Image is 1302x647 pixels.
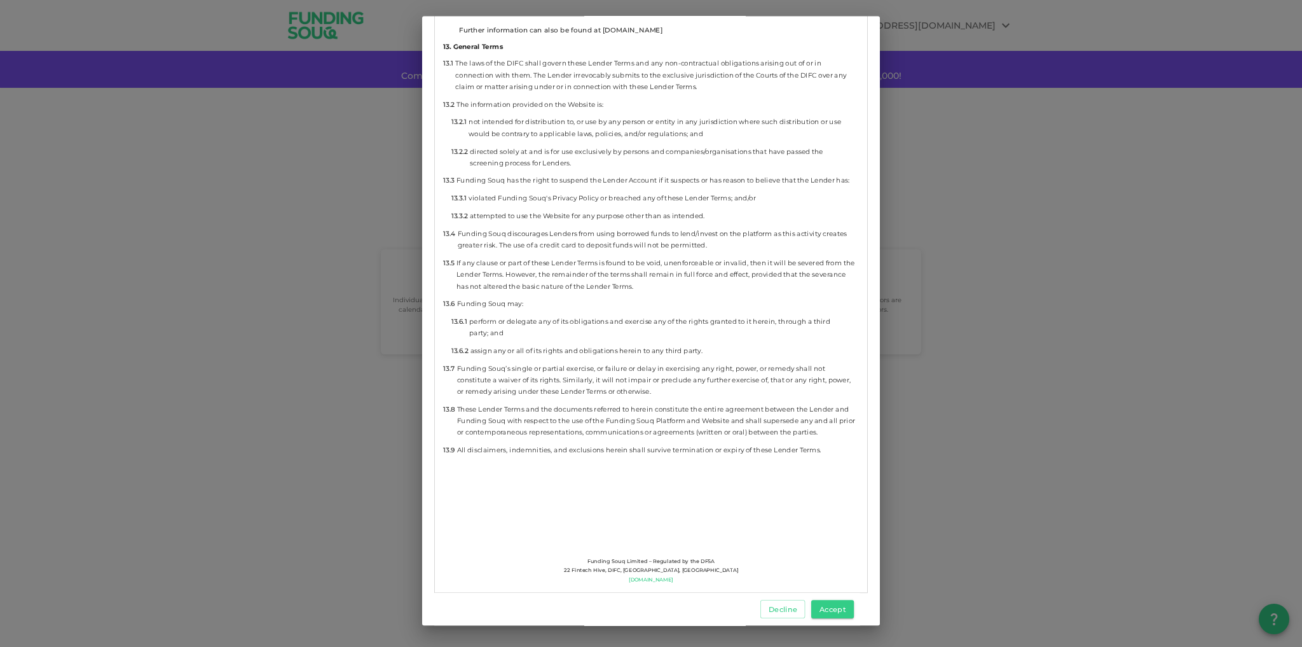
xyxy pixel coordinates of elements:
span: These Lender Terms and the documents referred to herein constitute the entire agreement between t... [457,403,857,438]
span: If any clause or part of these Lender Terms is found to be void, unenforceable or invalid, then i... [456,257,857,292]
span: Further information can also be found at [DOMAIN_NAME] [459,24,842,36]
span: Funding Souq discourages Lenders from using borrowed funds to lend/invest on the platform as this... [458,228,857,251]
span: 13.4 [443,228,456,239]
button: Accept [811,600,854,618]
span: 13.3.2 [451,210,468,221]
span: directed solely at and is for use exclusively by persons and companies/organisations that have pa... [470,146,849,169]
span: not intended for distribution to, or use by any person or entity in any jurisdiction where such d... [469,116,849,139]
span: 13.2.2 [451,146,468,157]
span: 22 Fintech Hive, DIFC, [GEOGRAPHIC_DATA], [GEOGRAPHIC_DATA] [564,566,738,574]
span: 13.5 [443,257,455,268]
span: 13.6.2 [451,345,469,356]
span: 13.7 [443,363,455,374]
span: 13.6 [443,298,455,309]
span: Funding Souq may: [457,298,524,309]
span: Complaints Portal: [URL][DOMAIN_NAME] [459,6,842,18]
h6: 13. General Terms [443,42,859,52]
span: perform or delegate any of its obligations and exercise any of the rights granted to it herein, t... [469,316,849,338]
span: violated Funding Souq's Privacy Policy or breached any of these Lender Terms; and/or [469,193,755,204]
span: assign any or all of its rights and obligations herein to any third party. [470,345,703,356]
span: 13.1 [443,58,453,69]
span: 13.6.1 [451,316,467,327]
span: All disclaimers, indemnities, and exclusions herein shall survive termination or expiry of these ... [457,444,821,456]
span: 13.9 [443,444,455,456]
span: The information provided on the Website is: [456,99,603,110]
span: The laws of the DIFC shall govern these Lender Terms and any non-contractual obligations arising ... [455,58,857,93]
span: attempted to use the Website for any purpose other than as intended. [470,210,705,221]
a: [DOMAIN_NAME] [629,574,673,584]
span: 13.3.1 [451,193,467,204]
span: 13.3 [443,175,455,186]
span: 13.2.1 [451,116,467,128]
span: 13.8 [443,403,455,415]
span: Funding Souq Limited – Regulated by the DFSA [587,557,715,566]
span: Funding Souq has the right to suspend the Lender Account if it suspects or has reason to believe ... [456,175,850,186]
span: 13.2 [443,99,455,110]
span: Funding Souq’s single or partial exercise, or failure or delay in exercising any right, power, or... [457,363,857,398]
button: Decline [760,600,805,618]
